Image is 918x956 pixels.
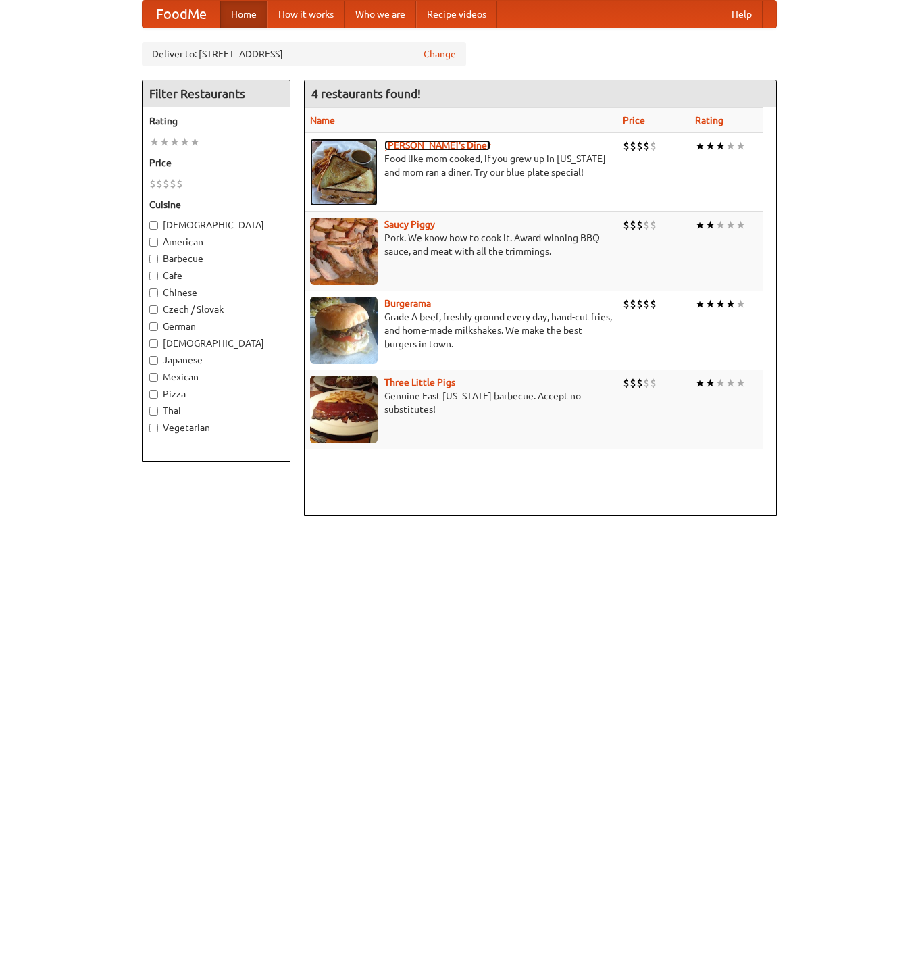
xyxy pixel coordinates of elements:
[149,269,283,282] label: Cafe
[705,376,715,391] li: ★
[643,376,650,391] li: $
[705,139,715,153] li: ★
[310,115,335,126] a: Name
[650,218,657,232] li: $
[736,376,746,391] li: ★
[163,176,170,191] li: $
[220,1,267,28] a: Home
[623,376,630,391] li: $
[149,421,283,434] label: Vegetarian
[149,303,283,316] label: Czech / Slovak
[695,297,705,311] li: ★
[149,356,158,365] input: Japanese
[715,376,725,391] li: ★
[156,176,163,191] li: $
[630,376,636,391] li: $
[630,218,636,232] li: $
[149,238,158,247] input: American
[643,139,650,153] li: $
[149,339,158,348] input: [DEMOGRAPHIC_DATA]
[630,297,636,311] li: $
[149,134,159,149] li: ★
[725,218,736,232] li: ★
[636,139,643,153] li: $
[149,286,283,299] label: Chinese
[159,134,170,149] li: ★
[384,377,455,388] a: Three Little Pigs
[310,139,378,206] img: sallys.jpg
[636,218,643,232] li: $
[650,139,657,153] li: $
[736,297,746,311] li: ★
[149,114,283,128] h5: Rating
[623,115,645,126] a: Price
[623,218,630,232] li: $
[142,42,466,66] div: Deliver to: [STREET_ADDRESS]
[149,373,158,382] input: Mexican
[149,221,158,230] input: [DEMOGRAPHIC_DATA]
[149,424,158,432] input: Vegetarian
[176,176,183,191] li: $
[705,218,715,232] li: ★
[623,139,630,153] li: $
[149,370,283,384] label: Mexican
[630,139,636,153] li: $
[149,336,283,350] label: [DEMOGRAPHIC_DATA]
[736,218,746,232] li: ★
[310,310,612,351] p: Grade A beef, freshly ground every day, hand-cut fries, and home-made milkshakes. We make the bes...
[149,390,158,399] input: Pizza
[267,1,345,28] a: How it works
[725,139,736,153] li: ★
[149,218,283,232] label: [DEMOGRAPHIC_DATA]
[149,255,158,263] input: Barbecue
[310,297,378,364] img: burgerama.jpg
[190,134,200,149] li: ★
[180,134,190,149] li: ★
[143,1,220,28] a: FoodMe
[695,139,705,153] li: ★
[636,376,643,391] li: $
[310,152,612,179] p: Food like mom cooked, if you grew up in [US_STATE] and mom ran a diner. Try our blue plate special!
[310,389,612,416] p: Genuine East [US_STATE] barbecue. Accept no substitutes!
[149,353,283,367] label: Japanese
[725,376,736,391] li: ★
[721,1,763,28] a: Help
[725,297,736,311] li: ★
[384,219,435,230] b: Saucy Piggy
[149,407,158,416] input: Thai
[736,139,746,153] li: ★
[149,252,283,266] label: Barbecue
[695,376,705,391] li: ★
[705,297,715,311] li: ★
[149,156,283,170] h5: Price
[416,1,497,28] a: Recipe videos
[715,297,725,311] li: ★
[149,387,283,401] label: Pizza
[715,218,725,232] li: ★
[715,139,725,153] li: ★
[345,1,416,28] a: Who we are
[643,218,650,232] li: $
[384,298,431,309] b: Burgerama
[650,376,657,391] li: $
[170,176,176,191] li: $
[149,404,283,418] label: Thai
[424,47,456,61] a: Change
[149,235,283,249] label: American
[310,231,612,258] p: Pork. We know how to cook it. Award-winning BBQ sauce, and meat with all the trimmings.
[170,134,180,149] li: ★
[623,297,630,311] li: $
[149,288,158,297] input: Chinese
[310,376,378,443] img: littlepigs.jpg
[149,320,283,333] label: German
[311,87,421,100] ng-pluralize: 4 restaurants found!
[695,218,705,232] li: ★
[149,272,158,280] input: Cafe
[143,80,290,107] h4: Filter Restaurants
[650,297,657,311] li: $
[149,198,283,211] h5: Cuisine
[149,322,158,331] input: German
[384,140,490,151] a: [PERSON_NAME]'s Diner
[636,297,643,311] li: $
